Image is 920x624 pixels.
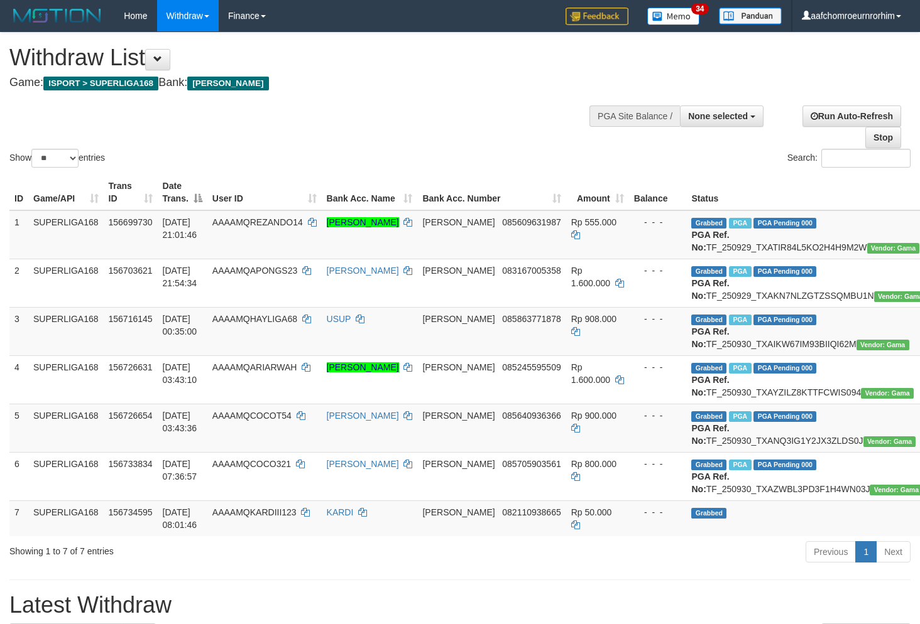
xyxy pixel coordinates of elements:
a: [PERSON_NAME] [327,411,399,421]
a: KARDI [327,507,354,517]
span: Marked by aafchhiseyha [729,411,751,422]
span: PGA Pending [753,460,816,470]
span: 156733834 [109,459,153,469]
td: SUPERLIGA168 [28,355,104,404]
span: [PERSON_NAME] [422,411,495,421]
div: - - - [634,506,682,519]
span: Rp 1.600.000 [571,362,610,385]
span: Grabbed [691,411,726,422]
th: Trans ID: activate to sort column ascending [104,175,158,210]
select: Showentries [31,149,79,168]
span: None selected [688,111,748,121]
a: Previous [806,541,856,562]
span: Copy 083167005358 to clipboard [502,266,561,276]
span: Rp 800.000 [571,459,616,469]
span: Vendor URL: https://trx31.1velocity.biz [857,340,909,350]
span: Grabbed [691,218,726,229]
span: [PERSON_NAME] [422,266,495,276]
span: AAAAMQHAYLIGA68 [212,314,297,324]
span: Marked by aafchhiseyha [729,218,751,229]
b: PGA Ref. No: [691,278,729,301]
span: Marked by aafchhiseyha [729,363,751,374]
td: SUPERLIGA168 [28,210,104,259]
span: AAAAMQAPONGS23 [212,266,297,276]
span: 156726654 [109,411,153,421]
span: [PERSON_NAME] [422,362,495,372]
img: Button%20Memo.svg [647,8,700,25]
span: [PERSON_NAME] [422,507,495,517]
span: [PERSON_NAME] [422,459,495,469]
span: AAAAMQCOCOT54 [212,411,292,421]
img: MOTION_logo.png [9,6,105,25]
span: Rp 555.000 [571,217,616,227]
th: Amount: activate to sort column ascending [566,175,629,210]
span: [PERSON_NAME] [422,217,495,227]
span: Rp 900.000 [571,411,616,421]
a: Stop [865,127,901,148]
th: Balance [629,175,687,210]
input: Search: [821,149,911,168]
h1: Withdraw List [9,45,601,70]
span: Vendor URL: https://trx31.1velocity.biz [867,243,920,254]
td: 1 [9,210,28,259]
span: PGA Pending [753,363,816,374]
b: PGA Ref. No: [691,230,729,252]
span: Rp 908.000 [571,314,616,324]
td: 3 [9,307,28,355]
b: PGA Ref. No: [691,471,729,494]
b: PGA Ref. No: [691,375,729,397]
span: Marked by aafchhiseyha [729,266,751,277]
div: - - - [634,361,682,374]
div: PGA Site Balance / [589,105,680,127]
span: 156726631 [109,362,153,372]
span: AAAAMQCOCO321 [212,459,291,469]
b: PGA Ref. No: [691,423,729,446]
span: [DATE] 00:35:00 [163,314,197,336]
th: User ID: activate to sort column ascending [207,175,322,210]
span: PGA Pending [753,218,816,229]
span: 156716145 [109,314,153,324]
span: AAAAMQARIARWAH [212,362,297,372]
button: None selected [680,105,764,127]
span: [DATE] 03:43:36 [163,411,197,433]
span: Marked by aafchhiseyha [729,315,751,325]
span: AAAAMQKARDIII123 [212,507,297,517]
span: Grabbed [691,460,726,470]
td: SUPERLIGA168 [28,307,104,355]
span: Grabbed [691,508,726,519]
a: [PERSON_NAME] [327,362,399,372]
span: [PERSON_NAME] [187,77,268,90]
td: 7 [9,500,28,536]
label: Show entries [9,149,105,168]
img: Feedback.jpg [566,8,628,25]
span: Copy 082110938665 to clipboard [502,507,561,517]
a: [PERSON_NAME] [327,459,399,469]
th: Date Trans.: activate to sort column descending [158,175,207,210]
span: Copy 085705903561 to clipboard [502,459,561,469]
span: 34 [691,3,708,14]
span: [DATE] 21:54:34 [163,266,197,288]
td: 2 [9,259,28,307]
span: Grabbed [691,266,726,277]
div: - - - [634,458,682,470]
th: ID [9,175,28,210]
span: 156703621 [109,266,153,276]
div: - - - [634,216,682,229]
div: - - - [634,264,682,277]
span: Copy 085245595509 to clipboard [502,362,561,372]
span: ISPORT > SUPERLIGA168 [43,77,158,90]
span: Marked by aafchhiseyha [729,460,751,470]
span: Copy 085863771878 to clipboard [502,314,561,324]
h4: Game: Bank: [9,77,601,89]
span: Rp 1.600.000 [571,266,610,288]
span: PGA Pending [753,315,816,325]
span: Rp 50.000 [571,507,612,517]
span: PGA Pending [753,411,816,422]
h1: Latest Withdraw [9,593,911,618]
span: [DATE] 03:43:10 [163,362,197,385]
td: SUPERLIGA168 [28,259,104,307]
td: 6 [9,452,28,500]
td: SUPERLIGA168 [28,452,104,500]
div: - - - [634,409,682,422]
span: Copy 085640936366 to clipboard [502,411,561,421]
